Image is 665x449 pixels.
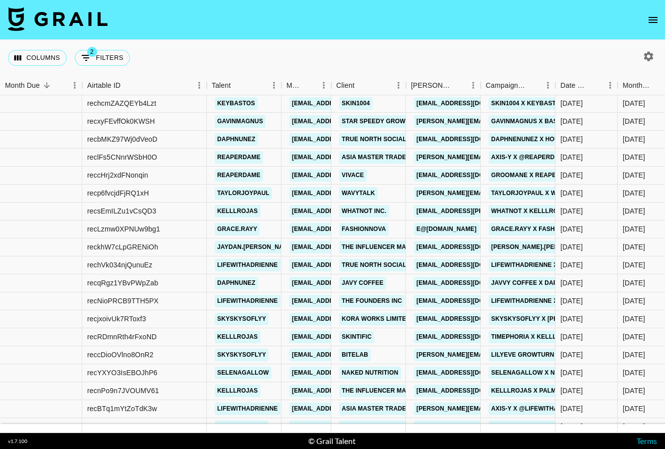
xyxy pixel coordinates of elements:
[623,76,651,95] div: Month Due
[589,78,603,92] button: Sort
[121,78,134,92] button: Sort
[560,152,583,162] div: 8/5/2025
[414,187,576,200] a: [PERSON_NAME][EMAIL_ADDRESS][DOMAIN_NAME]
[489,277,585,289] a: Javvy Coffee x Daphnunez
[289,97,401,110] a: [EMAIL_ADDRESS][DOMAIN_NAME]
[339,97,373,110] a: SKIN1004
[339,169,367,182] a: VIVACE
[215,331,261,343] a: kelllrojas
[489,115,572,128] a: Gavinmagnus x Baseus
[637,436,657,446] a: Terms
[40,78,54,92] button: Sort
[623,386,645,396] div: Sep '25
[215,421,268,433] a: skyskysoflyy
[623,134,645,144] div: Sep '25
[87,206,156,216] div: recsEmILZu1vCsQD3
[215,241,297,253] a: jaydan.[PERSON_NAME]
[339,367,401,379] a: Naked Nutrition
[87,278,158,288] div: recqRgz1YBvPWpZab
[623,188,645,198] div: Sep '25
[339,313,413,325] a: KORA WORKS LIMITED
[308,436,356,446] div: © Grail Talent
[489,421,578,433] a: skyskysoflyy x avgusta
[286,76,302,95] div: Manager
[489,97,567,110] a: SKIN1004 x Keybastos
[489,241,635,253] a: [PERSON_NAME].[PERSON_NAME] x Palmers
[289,277,401,289] a: [EMAIL_ADDRESS][DOMAIN_NAME]
[87,224,160,234] div: recLzmw0XPNUw9bg1
[406,76,481,95] div: Booker
[339,151,438,164] a: Asia Master Trade Co., Ltd.
[489,187,587,200] a: Taylorjoypaul x Wavytalk
[215,151,263,164] a: reaperdame
[411,76,452,95] div: [PERSON_NAME]
[289,187,401,200] a: [EMAIL_ADDRESS][DOMAIN_NAME]
[8,7,108,31] img: Grail Talent
[481,76,555,95] div: Campaign (Type)
[560,296,583,306] div: 7/28/2025
[560,386,583,396] div: 7/24/2025
[414,241,526,253] a: [EMAIL_ADDRESS][DOMAIN_NAME]
[289,313,401,325] a: [EMAIL_ADDRESS][DOMAIN_NAME]
[289,205,401,218] a: [EMAIL_ADDRESS][DOMAIN_NAME]
[8,50,67,66] button: Select columns
[289,331,401,343] a: [EMAIL_ADDRESS][DOMAIN_NAME]
[87,98,156,108] div: rechcmZAZQEYb4Lzt
[289,367,401,379] a: [EMAIL_ADDRESS][DOMAIN_NAME]
[623,116,645,126] div: Sep '25
[331,76,406,95] div: Client
[339,295,404,307] a: The Founders Inc
[486,76,527,95] div: Campaign (Type)
[87,368,157,378] div: recYXYO3IsEBOJhP6
[414,295,526,307] a: [EMAIL_ADDRESS][DOMAIN_NAME]
[339,223,389,235] a: Fashionnova
[87,188,149,198] div: recp6fvcjdFjRQ1xH
[281,76,331,95] div: Manager
[339,277,386,289] a: Javy Coffee
[414,259,526,271] a: [EMAIL_ADDRESS][DOMAIN_NAME]
[289,169,401,182] a: [EMAIL_ADDRESS][DOMAIN_NAME]
[391,78,406,93] button: Menu
[82,76,207,95] div: Airtable ID
[414,403,576,415] a: [PERSON_NAME][EMAIL_ADDRESS][DOMAIN_NAME]
[414,421,526,433] a: [EMAIL_ADDRESS][DOMAIN_NAME]
[215,295,280,307] a: lifewithadrienne
[87,422,157,432] div: recqEp6DH9aTBy6R3
[466,78,481,93] button: Menu
[215,277,258,289] a: daphnunez
[623,278,645,288] div: Sep '25
[87,47,97,57] span: 2
[8,438,27,445] div: v 1.7.100
[414,151,576,164] a: [PERSON_NAME][EMAIL_ADDRESS][DOMAIN_NAME]
[75,50,130,66] button: Show filters
[339,115,453,128] a: Star Speedy Growth HK Limited
[489,151,571,164] a: AXIS-Y x @reaperdame
[289,259,401,271] a: [EMAIL_ADDRESS][DOMAIN_NAME]
[266,78,281,93] button: Menu
[623,170,645,180] div: Sep '25
[339,349,371,361] a: bitelab
[489,295,579,307] a: lifewithadrienne x Anua
[87,116,155,126] div: recxyFEvffOk0KWSH
[623,260,645,270] div: Sep '25
[489,223,585,235] a: Grace.rayy x Fashionnova
[289,403,401,415] a: [EMAIL_ADDRESS][DOMAIN_NAME]
[339,205,389,218] a: Whatnot Inc.
[339,259,409,271] a: True North Social
[87,170,148,180] div: reccHrj2xdFNonqin
[623,98,645,108] div: Sep '25
[231,78,245,92] button: Sort
[623,242,645,252] div: Sep '25
[489,349,613,361] a: Lilyeve Growturn x Skyskysoflyy
[289,349,401,361] a: [EMAIL_ADDRESS][DOMAIN_NAME]
[540,78,555,93] button: Menu
[489,403,588,415] a: AXIS-Y x @lifewithadrienne
[623,206,645,216] div: Sep '25
[489,313,659,325] a: skyskysoflyy x [PERSON_NAME] - just two girls
[623,314,645,324] div: Sep '25
[215,223,260,235] a: grace.rayy
[560,206,583,216] div: 8/8/2025
[414,313,526,325] a: [EMAIL_ADDRESS][DOMAIN_NAME]
[555,76,618,95] div: Date Created
[215,169,263,182] a: reaperdame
